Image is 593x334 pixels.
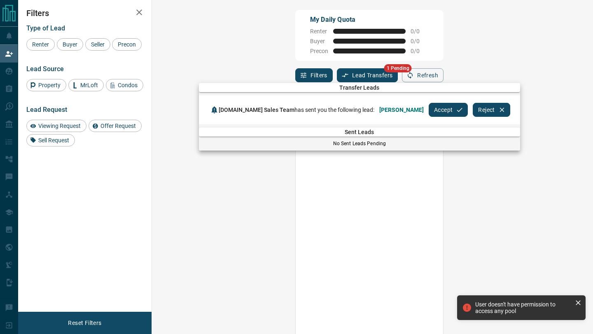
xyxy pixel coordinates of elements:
[199,84,520,91] span: Transfer Leads
[199,129,520,135] span: Sent Leads
[219,107,294,113] span: [DOMAIN_NAME] Sales Team
[379,107,424,113] span: [PERSON_NAME]
[475,301,572,314] div: User doesn't have permission to access any pool
[429,103,468,117] button: Accept
[219,107,374,113] span: has sent you the following lead:
[473,103,510,117] button: Reject
[199,140,520,147] p: No Sent Leads Pending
